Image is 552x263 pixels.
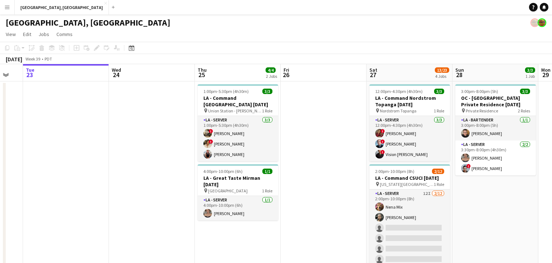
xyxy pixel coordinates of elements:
span: View [6,31,16,37]
div: PDT [45,56,52,62]
a: Edit [20,30,34,39]
span: Edit [23,31,31,37]
span: Comms [56,31,73,37]
app-user-avatar: Rollin Hero [538,18,546,27]
a: Comms [54,30,75,39]
h1: [GEOGRAPHIC_DATA], [GEOGRAPHIC_DATA] [6,17,170,28]
a: View [3,30,19,39]
span: Jobs [38,31,49,37]
app-user-avatar: Rollin Hero [530,18,539,27]
a: Jobs [36,30,52,39]
button: [GEOGRAPHIC_DATA], [GEOGRAPHIC_DATA] [15,0,109,14]
div: [DATE] [6,55,22,63]
span: Week 39 [24,56,42,62]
